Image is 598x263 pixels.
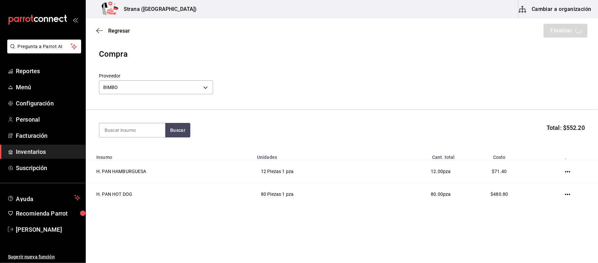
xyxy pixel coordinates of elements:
[371,151,458,160] th: Cant. total
[86,183,253,206] td: H. PAN HOT DOG
[16,83,80,92] span: Menú
[16,67,80,75] span: Reportes
[490,191,508,197] span: $480.80
[86,151,253,160] th: Insumo
[16,115,80,124] span: Personal
[99,74,213,78] label: Proveedor
[459,151,540,160] th: Costo
[16,163,80,172] span: Suscripción
[16,147,80,156] span: Inventarios
[8,253,80,260] span: Sugerir nueva función
[118,5,197,13] h3: Strana ([GEOGRAPHIC_DATA])
[5,48,81,55] a: Pregunta a Parrot AI
[99,80,213,94] div: BIMBO
[253,160,371,183] td: 12 Piezas 1 pza
[99,48,585,60] div: Compra
[253,183,371,206] td: 80 Piezas 1 pza
[7,40,81,53] button: Pregunta a Parrot AI
[16,194,72,202] span: Ayuda
[108,28,130,34] span: Regresar
[431,191,443,197] span: 80.00
[540,151,598,160] th: .
[18,43,71,50] span: Pregunta a Parrot AI
[99,123,165,137] input: Buscar insumo
[86,160,253,183] td: H. PAN HAMBURGUESA
[492,169,507,174] span: $71.40
[16,225,80,234] span: [PERSON_NAME]
[73,17,78,22] button: open_drawer_menu
[547,123,585,132] span: Total: $552.20
[96,28,130,34] button: Regresar
[16,99,80,108] span: Configuración
[165,123,190,137] button: Buscar
[253,151,371,160] th: Unidades
[371,183,458,206] td: pza
[371,160,458,183] td: pza
[431,169,443,174] span: 12.00
[16,131,80,140] span: Facturación
[16,209,80,218] span: Recomienda Parrot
